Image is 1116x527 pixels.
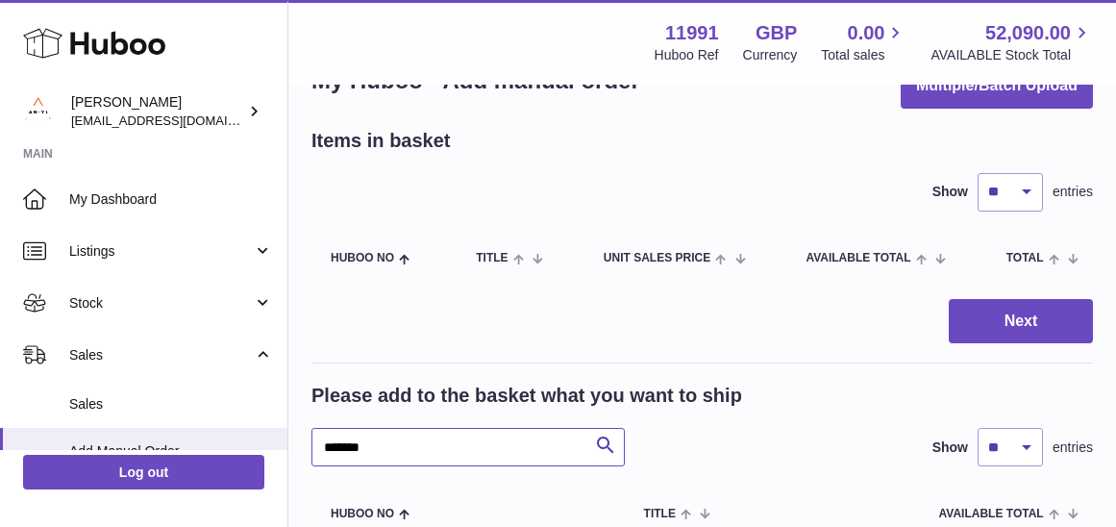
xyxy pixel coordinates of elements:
[331,508,394,520] span: Huboo no
[985,20,1071,46] span: 52,090.00
[901,63,1093,109] button: Multiple/Batch Upload
[949,299,1093,344] button: Next
[644,508,676,520] span: Title
[23,455,264,489] a: Log out
[69,190,273,209] span: My Dashboard
[939,508,1044,520] span: AVAILABLE Total
[930,46,1093,64] span: AVAILABLE Stock Total
[930,20,1093,64] a: 52,090.00 AVAILABLE Stock Total
[1006,252,1044,264] span: Total
[69,242,253,261] span: Listings
[756,20,797,46] strong: GBP
[1053,183,1093,201] span: entries
[311,383,742,409] h2: Please add to the basket what you want to ship
[71,93,244,130] div: [PERSON_NAME]
[743,46,798,64] div: Currency
[311,128,451,154] h2: Items in basket
[806,252,910,264] span: AVAILABLE Total
[821,46,906,64] span: Total sales
[932,183,968,201] label: Show
[476,252,508,264] span: Title
[69,294,253,313] span: Stock
[665,20,719,46] strong: 11991
[848,20,885,46] span: 0.00
[331,252,394,264] span: Huboo no
[71,113,283,128] span: [EMAIL_ADDRESS][DOMAIN_NAME]
[69,442,273,461] span: Add Manual Order
[604,252,710,264] span: Unit Sales Price
[69,395,273,414] span: Sales
[69,346,253,364] span: Sales
[655,46,719,64] div: Huboo Ref
[1053,439,1093,457] span: entries
[23,97,52,126] img: info@an-y1.com
[821,20,906,64] a: 0.00 Total sales
[932,439,968,457] label: Show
